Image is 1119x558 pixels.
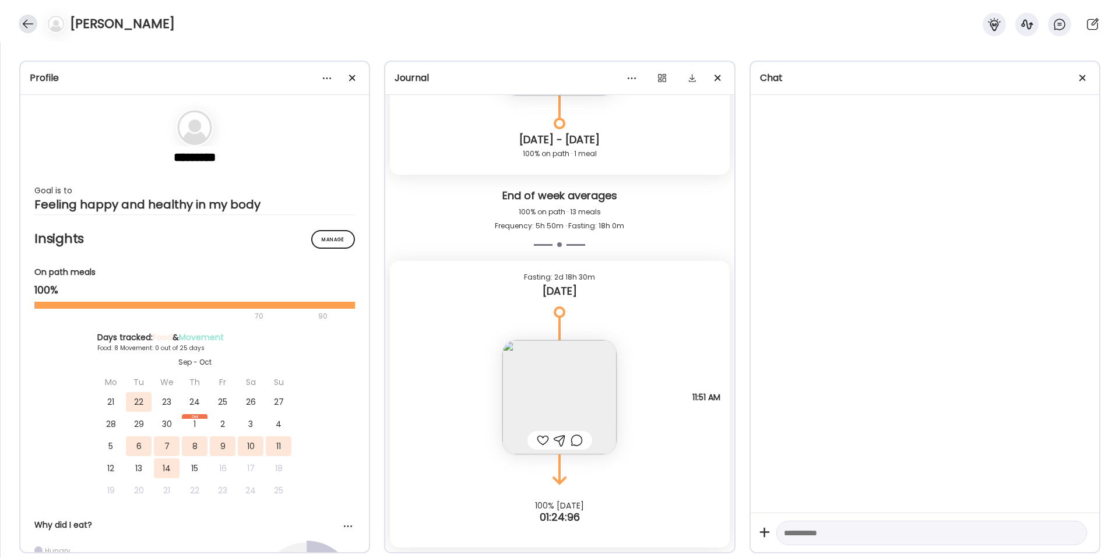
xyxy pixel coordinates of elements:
[126,436,152,456] div: 6
[154,481,180,500] div: 21
[34,197,355,211] div: Feeling happy and healthy in my body
[97,344,292,352] div: Food: 8 Movement: 0 out of 25 days
[126,458,152,478] div: 13
[317,309,329,323] div: 90
[266,392,291,412] div: 27
[154,458,180,478] div: 14
[502,340,617,454] img: images%2FEJfjOlzfk7MAmJAlVkklIeYMX1Q2%2FgmjmNOY4xWygiuaIWYwZ%2F2ll3lmGN0bITczuIXneS_240
[126,481,152,500] div: 20
[98,481,124,500] div: 19
[399,284,720,298] div: [DATE]
[98,436,124,456] div: 5
[45,546,71,556] div: Hungry
[177,110,212,145] img: bg-avatar-default.svg
[399,270,720,284] div: Fasting: 2d 18h 30m
[210,392,235,412] div: 25
[238,414,263,434] div: 3
[692,392,720,402] span: 11:51 AM
[238,436,263,456] div: 10
[182,481,207,500] div: 22
[182,372,207,392] div: Th
[154,372,180,392] div: We
[154,392,180,412] div: 23
[395,189,724,205] div: End of week averages
[210,458,235,478] div: 16
[34,183,355,197] div: Goal is to
[34,266,355,278] div: On path meals
[266,458,291,478] div: 18
[182,392,207,412] div: 24
[399,133,720,147] div: [DATE] - [DATE]
[126,372,152,392] div: Tu
[238,481,263,500] div: 24
[760,71,1090,85] div: Chat
[182,414,207,419] div: Oct
[210,414,235,434] div: 2
[34,519,355,531] div: Why did I eat?
[182,436,207,456] div: 8
[126,392,152,412] div: 22
[179,331,224,343] span: Movement
[97,331,292,344] div: Days tracked: &
[399,147,720,161] div: 100% on path · 1 meal
[98,458,124,478] div: 12
[34,230,355,248] h2: Insights
[395,205,724,233] div: 100% on path · 13 meals Frequency: 5h 50m · Fasting: 18h 0m
[98,372,124,392] div: Mo
[210,436,235,456] div: 9
[210,481,235,500] div: 23
[385,501,734,510] div: 100% [DATE]
[311,230,355,249] div: Manage
[154,414,180,434] div: 30
[126,414,152,434] div: 29
[266,436,291,456] div: 11
[238,372,263,392] div: Sa
[34,309,315,323] div: 70
[30,71,360,85] div: Profile
[34,283,355,297] div: 100%
[98,414,124,434] div: 28
[238,458,263,478] div: 17
[182,414,207,434] div: 1
[385,510,734,524] div: 01:24:96
[210,372,235,392] div: Fr
[154,436,180,456] div: 7
[182,458,207,478] div: 15
[70,15,175,33] h4: [PERSON_NAME]
[266,414,291,434] div: 4
[153,331,173,343] span: Food
[395,71,724,85] div: Journal
[238,392,263,412] div: 26
[48,16,64,32] img: bg-avatar-default.svg
[266,481,291,500] div: 25
[97,357,292,368] div: Sep - Oct
[266,372,291,392] div: Su
[98,392,124,412] div: 21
